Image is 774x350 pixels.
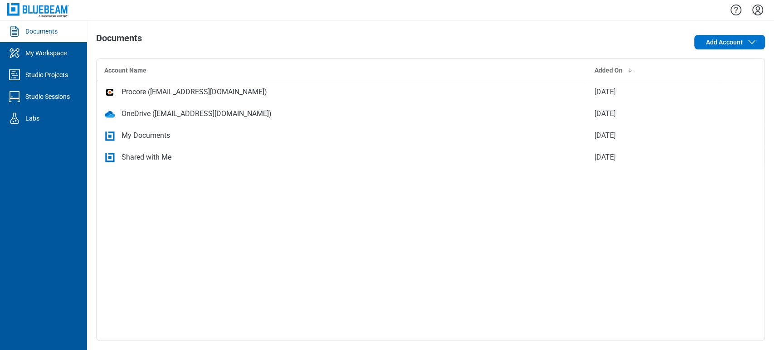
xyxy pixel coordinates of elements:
[25,114,39,123] div: Labs
[104,66,580,75] div: Account Name
[694,35,765,49] button: Add Account
[122,87,267,97] div: Procore ([EMAIL_ADDRESS][DOMAIN_NAME])
[122,108,272,119] div: OneDrive ([EMAIL_ADDRESS][DOMAIN_NAME])
[7,3,69,16] img: Bluebeam, Inc.
[7,89,22,104] svg: Studio Sessions
[587,125,720,146] td: [DATE]
[122,152,171,163] div: Shared with Me
[7,46,22,60] svg: My Workspace
[706,38,743,47] span: Add Account
[594,66,713,75] div: Added On
[25,27,58,36] div: Documents
[7,24,22,39] svg: Documents
[25,92,70,101] div: Studio Sessions
[750,2,765,18] button: Settings
[122,130,170,141] div: My Documents
[587,103,720,125] td: [DATE]
[7,111,22,126] svg: Labs
[97,59,764,168] table: bb-data-table
[96,33,142,48] h1: Documents
[587,81,720,103] td: [DATE]
[25,70,68,79] div: Studio Projects
[587,146,720,168] td: [DATE]
[25,49,67,58] div: My Workspace
[7,68,22,82] svg: Studio Projects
